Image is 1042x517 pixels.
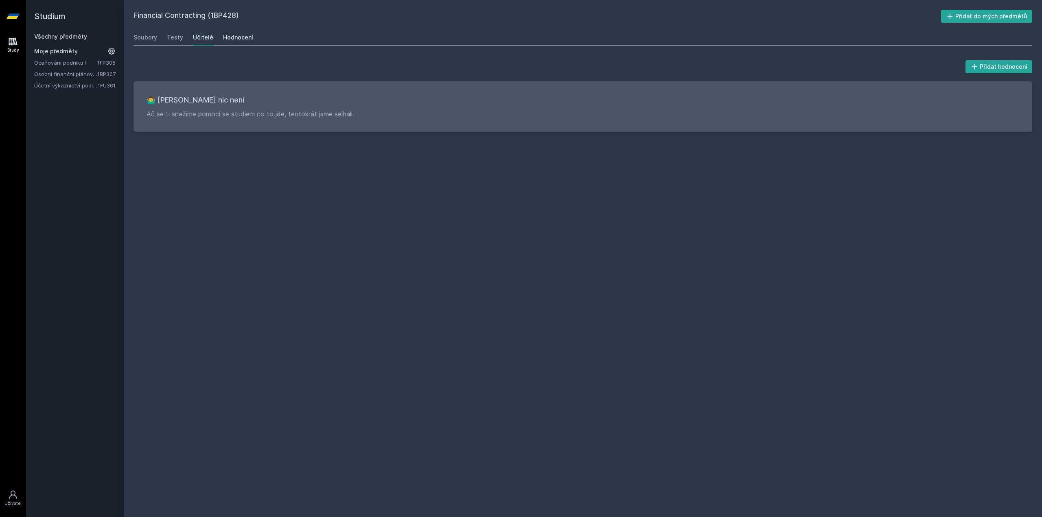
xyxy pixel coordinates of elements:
[147,109,1019,119] p: Ač se ti snažíme pomoci se studiem co to jde, tentokrát jsme selhali.
[4,500,22,506] div: Uživatel
[147,94,1019,106] h3: 🤷‍♂️ [PERSON_NAME] nic není
[941,10,1033,23] button: Přidat do mých předmětů
[7,47,19,53] div: Study
[167,29,183,46] a: Testy
[97,59,116,66] a: 1FP305
[223,29,253,46] a: Hodnocení
[193,29,213,46] a: Učitelé
[34,59,97,67] a: Oceňování podniku I
[34,81,98,89] a: Účetní výkaznictví podle IFRS a US GAAP - základní koncepty (v angličtině)
[2,33,24,57] a: Study
[34,47,78,55] span: Moje předměty
[223,33,253,41] div: Hodnocení
[193,33,213,41] div: Učitelé
[134,29,157,46] a: Soubory
[167,33,183,41] div: Testy
[34,33,87,40] a: Všechny předměty
[98,82,116,89] a: 1FU361
[34,70,97,78] a: Osobní finanční plánování
[134,10,941,23] h2: Financial Contracting (1BP428)
[97,71,116,77] a: 1BP307
[134,33,157,41] div: Soubory
[965,60,1033,73] button: Přidat hodnocení
[2,486,24,510] a: Uživatel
